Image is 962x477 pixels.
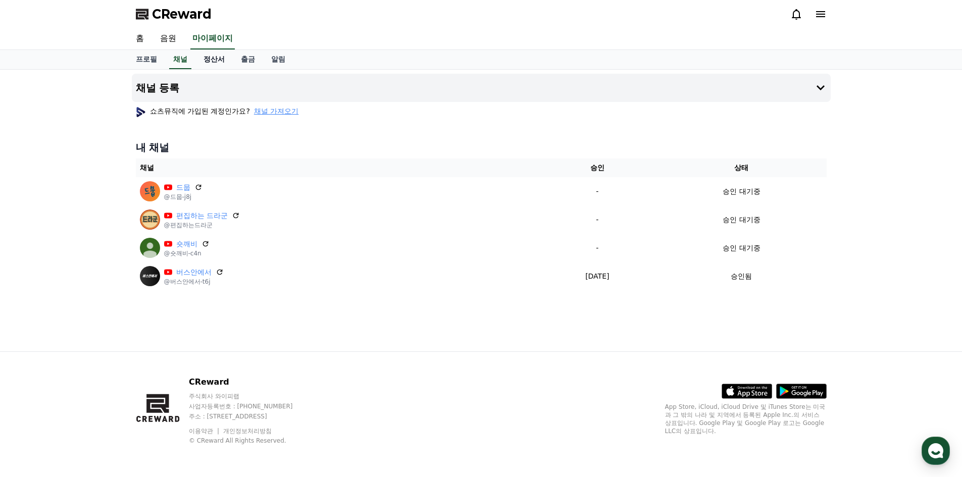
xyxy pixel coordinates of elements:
[41,107,74,116] div: Creward
[79,108,97,116] div: 1분 전
[723,215,760,225] p: 승인 대기중
[263,50,293,69] a: 알림
[233,50,263,69] a: 출금
[14,146,183,171] a: 메시지를 입력하세요.
[67,320,130,345] a: 대화
[189,402,312,410] p: 사업자등록번호 : [PHONE_NUMBER]
[136,82,180,93] h4: 채널 등록
[128,28,152,49] a: 홈
[152,28,184,49] a: 음원
[176,267,212,278] a: 버스안에서
[665,403,827,435] p: App Store, iCloud, iCloud Drive 및 iTunes Store는 미국과 그 밖의 나라 및 지역에서 등록된 Apple Inc.의 서비스 상표입니다. Goo...
[32,335,38,343] span: 홈
[164,249,210,257] p: @숏깨비-c4n
[12,103,185,140] a: Creward1분 전 안녕하세요 pc를 통한 쇼츠 업로드 문의드립니다. 쇼츠정책을 통한 음원확인이 되야 수익이 잡히는건 알겠는데요 콘텐츠 세부정보에서 음량에 따른 신고자가 달...
[136,158,538,177] th: 채널
[132,81,174,90] span: 운영시간 보기
[195,50,233,69] a: 정산서
[87,199,120,206] span: 이용중
[723,243,760,253] p: 승인 대기중
[254,106,298,116] button: 채널 가져오기
[12,76,71,92] h1: CReward
[128,50,165,69] a: 프로필
[189,428,221,435] a: 이용약관
[128,80,185,92] button: 운영시간 보기
[723,186,760,197] p: 승인 대기중
[164,278,224,286] p: @버스안에서-t6j
[223,428,272,435] a: 개인정보처리방침
[152,6,212,22] span: CReward
[132,74,831,102] button: 채널 등록
[542,243,652,253] p: -
[169,50,191,69] a: 채널
[136,107,146,117] img: profile
[731,271,752,282] p: 승인됨
[156,335,168,343] span: 설정
[164,193,202,201] p: @드뭅-j8j
[542,271,652,282] p: [DATE]
[538,158,656,177] th: 승인
[136,140,827,154] h4: 내 채널
[136,106,299,116] p: 쇼츠뮤직에 가입된 계정인가요?
[542,215,652,225] p: -
[130,320,194,345] a: 설정
[189,376,312,388] p: CReward
[140,181,160,201] img: 드뭅
[3,320,67,345] a: 홈
[542,186,652,197] p: -
[140,266,160,286] img: 버스안에서
[656,158,826,177] th: 상태
[63,175,147,183] span: 몇 분 내 답변 받으실 수 있어요
[190,28,235,49] a: 마이페이지
[77,199,120,207] a: 채널톡이용중
[176,210,228,221] a: 편집하는 드라군
[164,221,240,229] p: @편집하는드라군
[189,392,312,400] p: 주식회사 와이피랩
[176,239,197,249] a: 숏깨비
[189,412,312,420] p: 주소 : [STREET_ADDRESS]
[140,238,160,258] img: 숏깨비
[92,336,105,344] span: 대화
[21,153,93,164] span: 메시지를 입력하세요.
[189,437,312,445] p: © CReward All Rights Reserved.
[87,199,104,206] b: 채널톡
[176,182,190,193] a: 드뭅
[140,209,160,230] img: 편집하는 드라군
[41,116,178,136] div: 안녕하세요 pc를 통한 쇼츠 업로드 문의드립니다. 쇼츠정책을 통한 음원확인이 되야 수익이 잡히는건 알겠는데요 콘텐츠 세부정보에서 음량에 따른 신고자가 달라 문의드립니다. 예를...
[136,6,212,22] a: CReward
